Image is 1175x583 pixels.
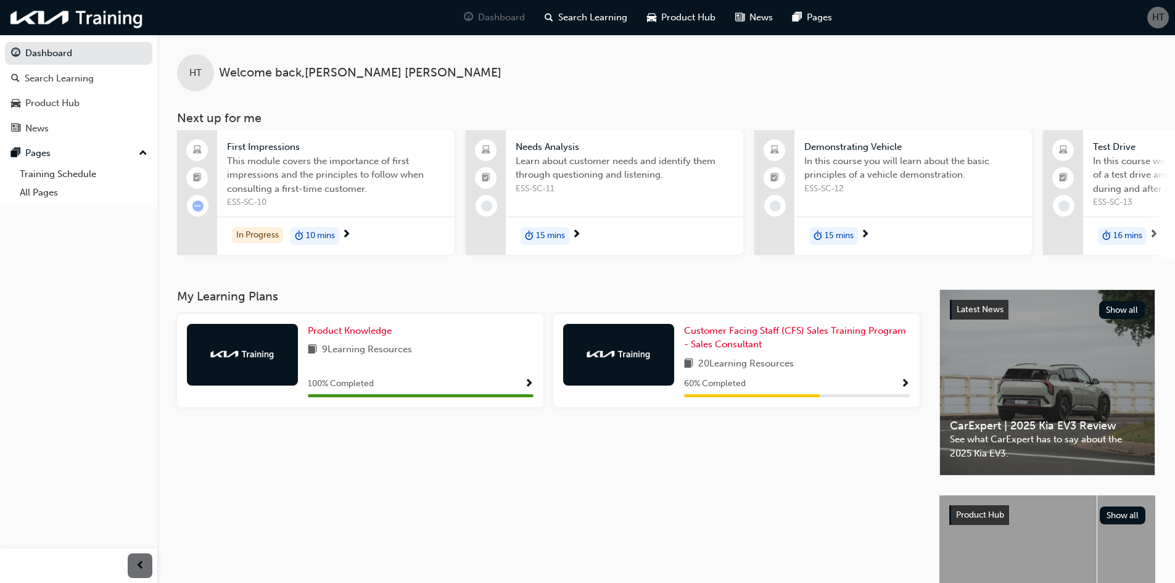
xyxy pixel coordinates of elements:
div: Search Learning [25,72,94,86]
div: In Progress [232,227,283,244]
span: Search Learning [558,10,627,25]
span: Customer Facing Staff (CFS) Sales Training Program - Sales Consultant [684,325,906,350]
span: 9 Learning Resources [322,342,412,358]
span: Demonstrating Vehicle [804,140,1022,154]
div: Pages [25,146,51,160]
span: up-icon [139,146,147,162]
a: Product HubShow all [949,505,1145,525]
button: Show Progress [901,376,910,392]
span: book-icon [308,342,317,358]
span: Product Knowledge [308,325,392,336]
span: next-icon [1149,229,1158,241]
h3: My Learning Plans [177,289,920,304]
span: News [749,10,773,25]
span: duration-icon [295,228,303,244]
span: learningRecordVerb_NONE-icon [481,201,492,212]
a: Product Knowledge [308,324,397,338]
span: learningRecordVerb_NONE-icon [770,201,781,212]
a: pages-iconPages [783,5,842,30]
span: Show Progress [901,379,910,390]
span: laptop-icon [482,143,490,159]
span: book-icon [684,357,693,372]
span: car-icon [11,98,20,109]
button: Show all [1099,301,1145,319]
a: All Pages [15,183,152,202]
span: 16 mins [1113,229,1142,243]
span: ESS-SC-12 [804,182,1022,196]
span: CarExpert | 2025 Kia EV3 Review [950,419,1145,433]
span: 10 mins [306,229,335,243]
span: search-icon [545,10,553,25]
span: duration-icon [814,228,822,244]
span: HT [1152,10,1165,25]
span: Dashboard [478,10,525,25]
a: car-iconProduct Hub [637,5,725,30]
span: Product Hub [661,10,715,25]
span: duration-icon [525,228,534,244]
span: Show Progress [524,379,534,390]
a: Training Schedule [15,165,152,184]
span: learningRecordVerb_ATTEMPT-icon [192,201,204,212]
a: Demonstrating VehicleIn this course you will learn about the basic principles of a vehicle demons... [754,130,1032,255]
span: ESS-SC-10 [227,196,445,210]
span: First Impressions [227,140,445,154]
span: booktick-icon [193,170,202,186]
button: Pages [5,142,152,165]
a: news-iconNews [725,5,783,30]
span: booktick-icon [482,170,490,186]
img: kia-training [208,348,276,360]
span: laptop-icon [1059,143,1068,159]
span: HT [189,66,202,80]
span: guage-icon [464,10,473,25]
span: laptop-icon [193,143,202,159]
span: pages-icon [11,148,20,159]
span: 60 % Completed [684,377,746,391]
span: laptop-icon [770,143,779,159]
span: In this course you will learn about the basic principles of a vehicle demonstration. [804,154,1022,182]
span: booktick-icon [1059,170,1068,186]
a: News [5,117,152,140]
span: search-icon [11,73,20,85]
span: This module covers the importance of first impressions and the principles to follow when consulti... [227,154,445,196]
a: search-iconSearch Learning [535,5,637,30]
span: 15 mins [825,229,854,243]
div: Product Hub [25,96,80,110]
a: Customer Facing Staff (CFS) Sales Training Program - Sales Consultant [684,324,910,352]
a: Latest NewsShow allCarExpert | 2025 Kia EV3 ReviewSee what CarExpert has to say about the 2025 Ki... [939,289,1155,476]
span: Product Hub [956,510,1004,520]
span: prev-icon [136,558,145,574]
span: Welcome back , [PERSON_NAME] [PERSON_NAME] [219,66,501,80]
span: booktick-icon [770,170,779,186]
a: First ImpressionsThis module covers the importance of first impressions and the principles to fol... [177,130,455,255]
span: learningRecordVerb_NONE-icon [1058,201,1070,212]
span: guage-icon [11,48,20,59]
span: news-icon [735,10,744,25]
span: Needs Analysis [516,140,733,154]
span: next-icon [342,229,351,241]
span: news-icon [11,123,20,134]
a: Search Learning [5,67,152,90]
button: DashboardSearch LearningProduct HubNews [5,39,152,142]
button: HT [1147,7,1169,28]
span: duration-icon [1102,228,1111,244]
span: 20 Learning Resources [698,357,794,372]
span: pages-icon [793,10,802,25]
a: Product Hub [5,92,152,115]
img: kia-training [585,348,653,360]
button: Show all [1100,507,1146,524]
span: car-icon [647,10,656,25]
span: 15 mins [536,229,565,243]
span: next-icon [572,229,581,241]
span: Pages [807,10,832,25]
span: 100 % Completed [308,377,374,391]
div: News [25,122,49,136]
a: Latest NewsShow all [950,300,1145,320]
span: next-icon [860,229,870,241]
h3: Next up for me [157,111,1175,125]
span: Latest News [957,304,1004,315]
a: Needs AnalysisLearn about customer needs and identify them through questioning and listening.ESS-... [466,130,743,255]
span: ESS-SC-11 [516,182,733,196]
img: kia-training [6,5,148,30]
